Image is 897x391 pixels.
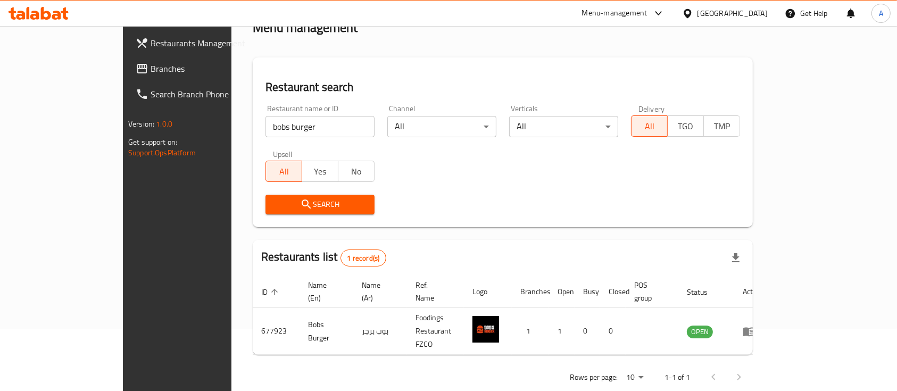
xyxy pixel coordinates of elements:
[127,81,273,107] a: Search Branch Phone
[667,115,704,137] button: TGO
[697,7,768,19] div: [GEOGRAPHIC_DATA]
[416,279,451,304] span: Ref. Name
[273,150,293,157] label: Upsell
[600,308,626,355] td: 0
[634,279,666,304] span: POS group
[631,115,668,137] button: All
[308,279,340,304] span: Name (En)
[151,37,264,49] span: Restaurants Management
[127,56,273,81] a: Branches
[128,135,177,149] span: Get support on:
[340,249,387,267] div: Total records count
[512,308,549,355] td: 1
[708,119,736,134] span: TMP
[387,116,496,137] div: All
[512,276,549,308] th: Branches
[509,116,618,137] div: All
[407,308,464,355] td: Foodings Restaurant FZCO
[151,62,264,75] span: Branches
[265,79,740,95] h2: Restaurant search
[265,161,302,182] button: All
[622,370,647,386] div: Rows per page:
[703,115,740,137] button: TMP
[151,88,264,101] span: Search Branch Phone
[265,116,375,137] input: Search for restaurant name or ID..
[261,286,281,298] span: ID
[575,308,600,355] td: 0
[265,195,375,214] button: Search
[575,276,600,308] th: Busy
[743,325,762,338] div: Menu
[156,117,172,131] span: 1.0.0
[638,105,665,112] label: Delivery
[723,245,749,271] div: Export file
[341,253,386,263] span: 1 record(s)
[302,161,338,182] button: Yes
[261,249,386,267] h2: Restaurants list
[549,308,575,355] td: 1
[253,308,300,355] td: 677923
[127,30,273,56] a: Restaurants Management
[570,371,618,384] p: Rows per page:
[253,276,771,355] table: enhanced table
[879,7,883,19] span: A
[253,19,358,36] h2: Menu management
[582,7,647,20] div: Menu-management
[343,164,370,179] span: No
[665,371,690,384] p: 1-1 of 1
[338,161,375,182] button: No
[300,308,353,355] td: Bobs Burger
[472,316,499,343] img: Bobs Burger
[549,276,575,308] th: Open
[464,276,512,308] th: Logo
[734,276,771,308] th: Action
[270,164,298,179] span: All
[274,198,366,211] span: Search
[636,119,663,134] span: All
[600,276,626,308] th: Closed
[672,119,700,134] span: TGO
[362,279,394,304] span: Name (Ar)
[128,146,196,160] a: Support.OpsPlatform
[128,117,154,131] span: Version:
[687,286,721,298] span: Status
[687,326,713,338] span: OPEN
[353,308,407,355] td: بوب برجر
[306,164,334,179] span: Yes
